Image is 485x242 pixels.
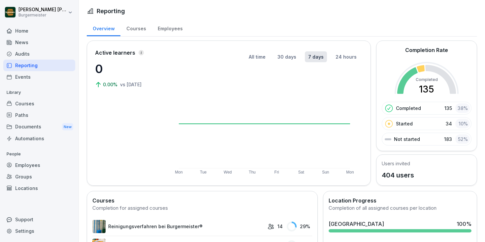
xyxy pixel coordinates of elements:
[326,217,474,235] a: [GEOGRAPHIC_DATA]100%
[224,170,232,175] text: Wed
[446,120,452,127] p: 34
[62,123,73,131] div: New
[3,60,75,71] a: Reporting
[245,51,269,62] button: All time
[3,159,75,171] a: Employees
[444,105,452,112] p: 135
[3,214,75,225] div: Support
[103,81,119,88] p: 0.00%
[274,51,300,62] button: 30 days
[95,49,135,57] p: Active learners
[322,170,329,175] text: Sun
[3,37,75,48] a: News
[405,46,448,54] h2: Completion Rate
[175,170,182,175] text: Mon
[3,225,75,237] a: Settings
[18,13,67,17] p: Burgermeister
[382,160,414,167] h5: Users invited
[97,7,125,15] h1: Reporting
[305,51,327,62] button: 7 days
[3,98,75,109] a: Courses
[329,204,471,212] div: Completion of all assigned courses per location
[455,119,470,128] div: 10 %
[3,25,75,37] a: Home
[3,109,75,121] a: Paths
[346,170,354,175] text: Mon
[3,121,75,133] div: Documents
[3,87,75,98] p: Library
[3,182,75,194] a: Locations
[120,19,152,36] a: Courses
[3,149,75,159] p: People
[3,133,75,144] a: Automations
[92,220,106,233] img: koo5icv7lj8zr1vdtkxmkv8m.png
[275,170,279,175] text: Fri
[287,222,312,231] div: 29 %
[3,71,75,83] a: Events
[200,170,207,175] text: Tue
[444,136,452,143] p: 183
[396,120,413,127] p: Started
[152,19,188,36] a: Employees
[95,60,161,78] p: 0
[298,170,305,175] text: Sat
[249,170,256,175] text: Thu
[329,197,471,204] h2: Location Progress
[457,220,471,228] div: 100 %
[396,105,421,112] p: Completed
[3,171,75,182] a: Groups
[382,170,414,180] p: 404 users
[277,223,283,230] p: 14
[92,204,312,212] div: Completion for assigned courses
[394,136,420,143] p: Not started
[18,7,67,13] p: [PERSON_NAME] [PERSON_NAME] [PERSON_NAME]
[455,134,470,144] div: 52 %
[455,103,470,113] div: 38 %
[92,220,264,233] a: Reinigungsverfahren bei Burgermeister®
[87,19,120,36] a: Overview
[120,81,142,88] p: vs [DATE]
[92,197,312,204] h2: Courses
[329,220,384,228] div: [GEOGRAPHIC_DATA]
[3,121,75,133] a: DocumentsNew
[3,48,75,60] a: Audits
[332,51,360,62] button: 24 hours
